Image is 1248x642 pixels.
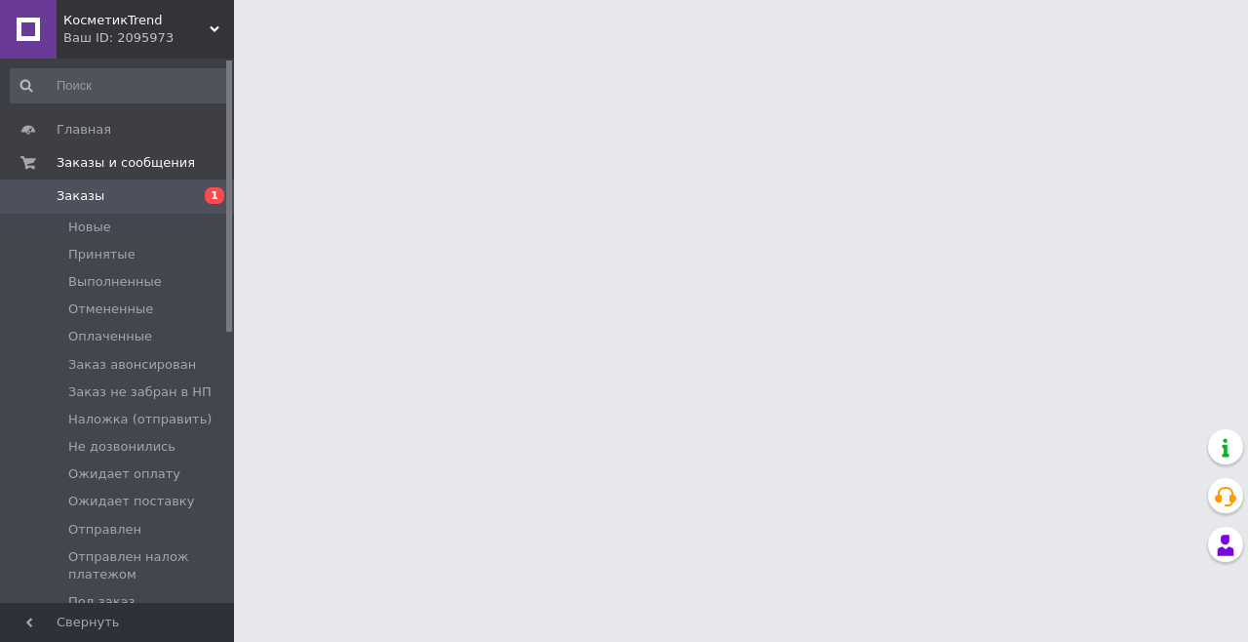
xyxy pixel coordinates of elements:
[68,356,196,374] span: Заказ авонсирован
[68,219,111,236] span: Новые
[68,465,180,483] span: Ожидает оплату
[68,593,135,611] span: Под заказ
[68,328,152,345] span: Оплаченные
[57,187,104,205] span: Заказы
[68,301,153,318] span: Отмененные
[68,246,136,263] span: Принятые
[68,438,175,456] span: Не дозвонились
[68,548,228,583] span: Отправлен налож платежом
[68,493,194,510] span: Ожидает поставку
[10,68,230,103] input: Поиск
[68,273,162,291] span: Выполненные
[63,29,234,47] div: Ваш ID: 2095973
[68,521,141,539] span: Отправлен
[57,154,195,172] span: Заказы и сообщения
[63,12,210,29] span: КосметикTrend
[68,383,212,401] span: Заказ не забран в НП
[57,121,111,139] span: Главная
[68,411,212,428] span: Наложка (отправить)
[205,187,224,204] span: 1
